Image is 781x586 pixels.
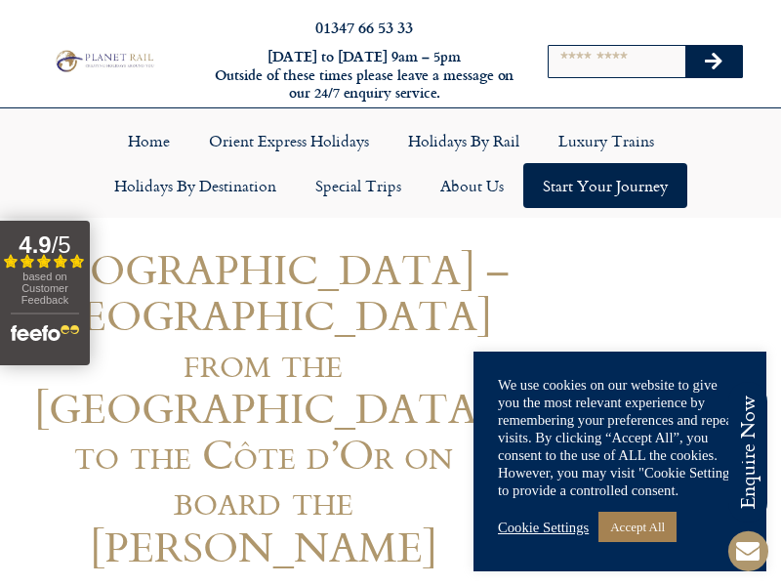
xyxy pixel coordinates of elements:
[389,118,539,163] a: Holidays by Rail
[213,48,515,103] h6: [DATE] to [DATE] 9am – 5pm Outside of these times please leave a message on our 24/7 enquiry serv...
[685,46,742,77] button: Search
[52,48,156,73] img: Planet Rail Train Holidays Logo
[498,376,742,499] div: We use cookies on our website to give you the most relevant experience by remembering your prefer...
[10,118,771,208] nav: Menu
[598,512,677,542] a: Accept All
[315,16,413,38] a: 01347 66 53 33
[498,519,589,536] a: Cookie Settings
[539,118,674,163] a: Luxury Trains
[421,163,523,208] a: About Us
[523,163,687,208] a: Start your Journey
[95,163,296,208] a: Holidays by Destination
[189,118,389,163] a: Orient Express Holidays
[108,118,189,163] a: Home
[296,163,421,208] a: Special Trips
